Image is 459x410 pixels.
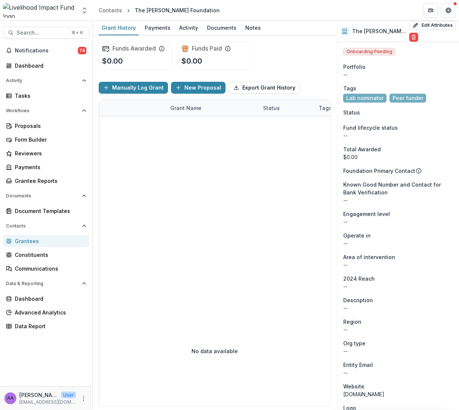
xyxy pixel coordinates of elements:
[343,369,453,377] div: --
[314,104,336,112] div: Tags
[79,394,88,403] button: More
[15,122,83,130] div: Proposals
[15,92,83,100] div: Tasks
[17,30,67,36] span: Search...
[6,78,79,83] span: Activity
[3,249,89,261] a: Constituents
[15,237,83,245] div: Grantees
[343,296,373,304] span: Description
[99,22,139,33] div: Grant History
[15,149,83,157] div: Reviewers
[242,21,264,35] a: Notes
[3,262,89,275] a: Communications
[343,71,453,78] p: --
[352,28,406,35] h2: The [PERSON_NAME] Foundation
[3,45,89,57] button: Notifications74
[15,309,83,316] div: Advanced Analytics
[112,45,156,52] h2: Funds Awarded
[142,21,173,35] a: Payments
[181,55,202,67] p: $0.00
[3,105,89,117] button: Open Workflows
[343,391,384,397] a: [DOMAIN_NAME]
[343,261,453,269] p: --
[343,304,453,312] p: --
[6,108,79,113] span: Workflows
[3,320,89,332] a: Data Report
[259,100,314,116] div: Status
[6,223,79,229] span: Contacts
[346,95,384,101] span: Lab nominator
[343,218,453,226] p: --
[6,193,79,198] span: Documents
[19,399,76,406] p: [EMAIL_ADDRESS][DOMAIN_NAME]
[19,391,58,399] p: [PERSON_NAME]
[15,265,83,272] div: Communications
[3,278,89,290] button: Open Data & Reporting
[393,95,423,101] span: Peer funder
[343,232,371,239] span: Operate in
[192,347,238,355] p: No data available
[15,207,83,215] div: Document Templates
[15,177,83,185] div: Grantee Reports
[343,167,415,175] p: Foundation Primary Contact
[409,21,456,30] button: Edit Attributes
[15,251,83,259] div: Constituents
[343,109,360,116] span: Status
[166,104,206,112] div: Grant Name
[343,132,453,139] p: --
[343,382,364,390] span: Website
[3,235,89,247] a: Grantees
[343,124,398,132] span: Fund lifecycle status
[343,339,365,347] span: Org type
[166,100,259,116] div: Grant Name
[314,100,370,116] div: Tags
[3,59,89,72] a: Dashboard
[3,133,89,146] a: Form Builder
[99,82,168,94] button: Manually Log Grant
[409,33,418,42] button: Delete
[96,5,125,16] a: Contacts
[343,326,453,333] p: --
[6,281,79,286] span: Data & Reporting
[70,29,85,37] div: ⌘ + K
[343,48,396,55] span: Onboarding Pending
[242,22,264,33] div: Notes
[171,82,226,94] button: New Proposal
[3,90,89,102] a: Tasks
[343,347,453,355] p: --
[99,6,122,14] div: Contacts
[176,21,201,35] a: Activity
[343,145,381,153] span: Total Awarded
[343,63,365,71] span: Portfolio
[259,104,284,112] div: Status
[15,322,83,330] div: Data Report
[204,21,239,35] a: Documents
[61,392,76,398] p: User
[96,5,223,16] nav: breadcrumb
[441,3,456,18] button: Get Help
[3,175,89,187] a: Grantee Reports
[192,45,222,52] h2: Funds Paid
[3,205,89,217] a: Document Templates
[3,147,89,159] a: Reviewers
[15,48,78,54] span: Notifications
[343,181,453,196] span: Known Good Number and Contact for Bank Verification
[15,62,83,70] div: Dashboard
[3,190,89,202] button: Open Documents
[343,318,361,326] span: Region
[142,22,173,33] div: Payments
[343,275,375,283] span: 2024 Reach
[343,283,453,290] p: --
[78,47,86,54] span: 74
[176,22,201,33] div: Activity
[15,295,83,303] div: Dashboard
[3,3,76,18] img: Livelihood Impact Fund logo
[343,153,453,161] div: $0.00
[204,22,239,33] div: Documents
[99,21,139,35] a: Grant History
[3,161,89,173] a: Payments
[343,253,395,261] span: Area of intervention
[3,120,89,132] a: Proposals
